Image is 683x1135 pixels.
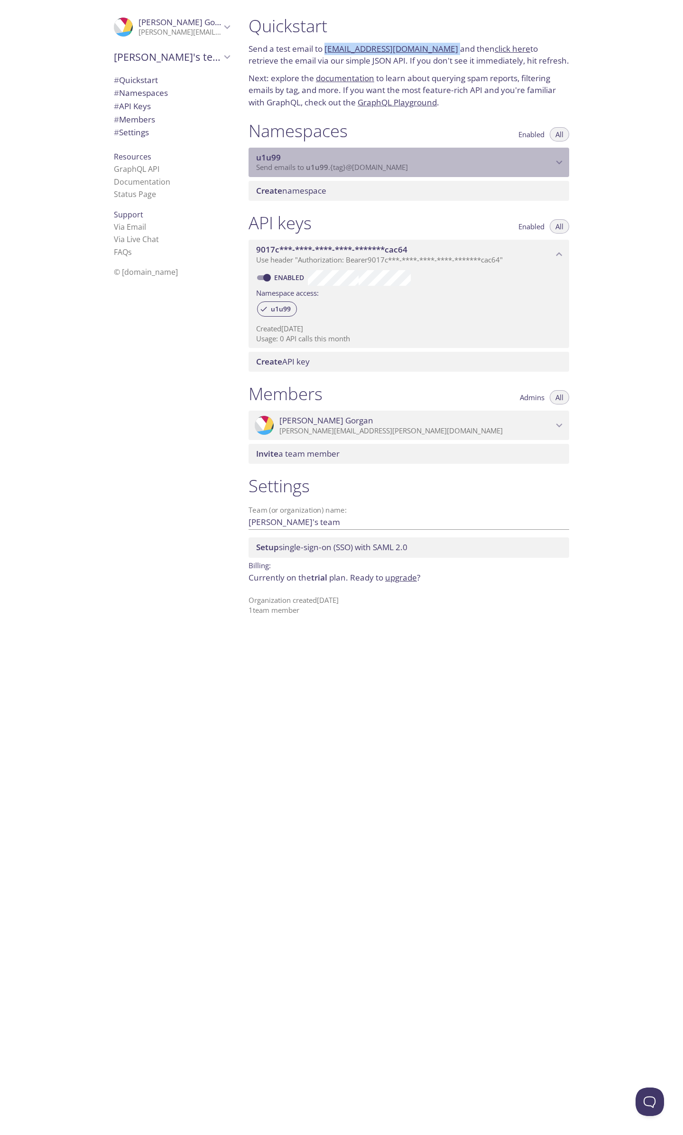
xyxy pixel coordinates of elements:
[550,219,569,234] button: All
[114,114,155,125] span: Members
[114,267,178,277] span: © [DOMAIN_NAME]
[256,356,310,367] span: API key
[550,127,569,141] button: All
[256,542,407,553] span: single-sign-on (SSO) with SAML 2.0
[306,162,328,172] span: u1u99
[265,305,296,313] span: u1u99
[114,127,149,138] span: Settings
[249,595,569,616] p: Organization created [DATE] 1 team member
[114,75,119,85] span: #
[550,390,569,404] button: All
[256,334,562,344] p: Usage: 0 API calls this month
[114,87,119,98] span: #
[114,127,119,138] span: #
[249,43,569,67] p: Send a test email to and then to retrieve the email via our simple JSON API. If you don't see it ...
[256,542,279,553] span: Setup
[106,126,237,139] div: Team Settings
[636,1088,664,1116] iframe: Help Scout Beacon - Open
[249,148,569,177] div: u1u99 namespace
[114,234,159,244] a: Via Live Chat
[249,537,569,557] div: Setup SSO
[256,356,282,367] span: Create
[249,383,323,404] h1: Members
[249,411,569,440] div: Daniel Gorgan
[514,390,550,404] button: Admins
[114,114,119,125] span: #
[114,189,156,199] a: Status Page
[249,444,569,464] div: Invite a team member
[249,352,569,372] div: Create API Key
[249,212,312,234] h1: API keys
[114,164,159,174] a: GraphQL API
[256,185,326,196] span: namespace
[256,152,281,163] span: u1u99
[106,11,237,43] div: Daniel Gorgan
[249,572,569,584] p: Currently on the plan.
[256,324,562,334] p: Created [DATE]
[114,101,151,112] span: API Keys
[279,426,553,436] p: [PERSON_NAME][EMAIL_ADDRESS][PERSON_NAME][DOMAIN_NAME]
[513,219,550,234] button: Enabled
[106,45,237,69] div: Daniel's team
[249,181,569,201] div: Create namespace
[114,101,119,112] span: #
[350,572,420,583] span: Ready to ?
[279,415,373,426] span: [PERSON_NAME] Gorgan
[249,72,569,109] p: Next: explore the to learn about querying spam reports, filtering emails by tag, and more. If you...
[106,74,237,87] div: Quickstart
[114,87,168,98] span: Namespaces
[138,28,221,37] p: [PERSON_NAME][EMAIL_ADDRESS][PERSON_NAME][DOMAIN_NAME]
[249,507,347,514] label: Team (or organization) name:
[249,15,569,37] h1: Quickstart
[257,301,297,317] div: u1u99
[256,286,319,300] label: Namespace access:
[106,100,237,113] div: API Keys
[249,120,348,141] h1: Namespaces
[513,127,550,141] button: Enabled
[256,448,278,459] span: Invite
[114,222,146,232] a: Via Email
[495,43,530,54] a: click here
[106,86,237,100] div: Namespaces
[273,273,308,282] a: Enabled
[114,247,132,257] a: FAQ
[106,113,237,126] div: Members
[138,17,232,28] span: [PERSON_NAME] Gorgan
[256,162,408,172] span: Send emails to . {tag} @[DOMAIN_NAME]
[114,177,170,187] a: Documentation
[311,572,327,583] span: trial
[249,475,569,497] h1: Settings
[114,50,221,64] span: [PERSON_NAME]'s team
[385,572,417,583] a: upgrade
[316,73,374,84] a: documentation
[114,209,143,220] span: Support
[128,247,132,257] span: s
[114,151,151,162] span: Resources
[324,43,458,54] a: [EMAIL_ADDRESS][DOMAIN_NAME]
[256,185,282,196] span: Create
[358,97,437,108] a: GraphQL Playground
[249,558,569,572] p: Billing:
[114,75,158,85] span: Quickstart
[256,448,340,459] span: a team member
